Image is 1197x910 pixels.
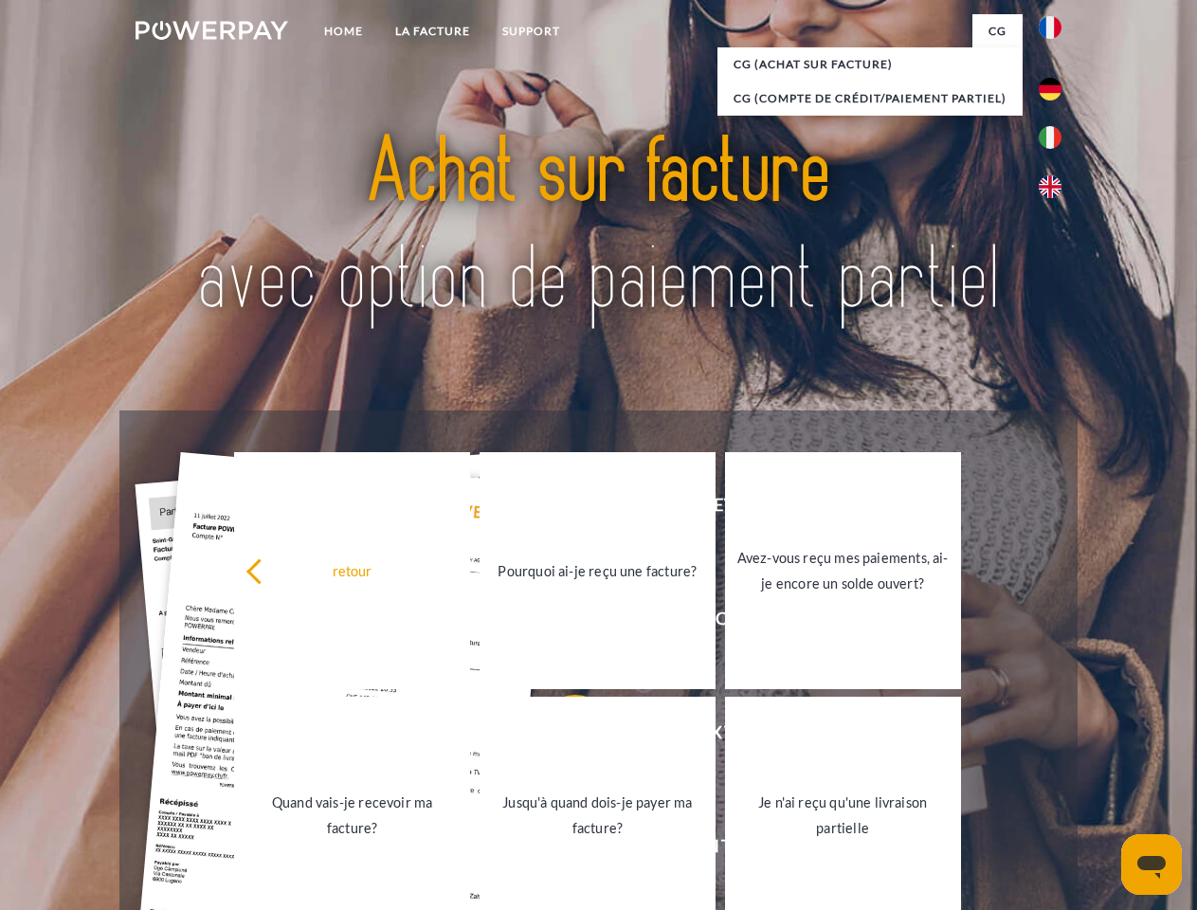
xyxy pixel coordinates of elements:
a: CG [972,14,1023,48]
img: fr [1039,16,1061,39]
img: title-powerpay_fr.svg [181,91,1016,363]
img: en [1039,175,1061,198]
a: CG (Compte de crédit/paiement partiel) [717,82,1023,116]
a: Support [486,14,576,48]
a: CG (achat sur facture) [717,47,1023,82]
div: Avez-vous reçu mes paiements, ai-je encore un solde ouvert? [736,545,950,596]
div: retour [245,557,459,583]
img: logo-powerpay-white.svg [136,21,288,40]
div: Pourquoi ai-je reçu une facture? [491,557,704,583]
a: LA FACTURE [379,14,486,48]
div: Je n'ai reçu qu'une livraison partielle [736,790,950,841]
div: Jusqu'à quand dois-je payer ma facture? [491,790,704,841]
a: Home [308,14,379,48]
a: Avez-vous reçu mes paiements, ai-je encore un solde ouvert? [725,452,961,689]
iframe: Bouton de lancement de la fenêtre de messagerie [1121,834,1182,895]
div: Quand vais-je recevoir ma facture? [245,790,459,841]
img: de [1039,78,1061,100]
img: it [1039,126,1061,149]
